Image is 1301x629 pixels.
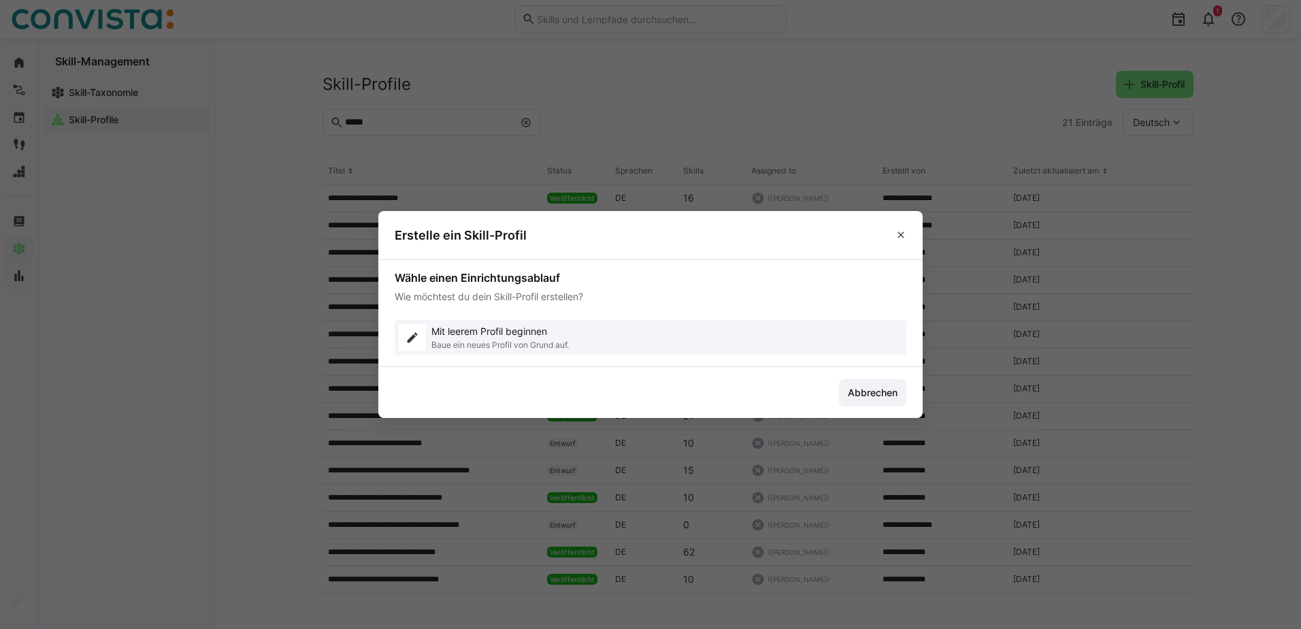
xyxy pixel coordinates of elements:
[846,386,900,400] span: Abbrechen
[431,340,569,351] p: Baue ein neues Profil von Grund auf.
[395,271,906,285] h4: Wähle einen Einrichtungsablauf
[395,227,527,243] h3: Erstelle ein Skill-Profil
[395,290,906,304] p: Wie möchtest du dein Skill-Profil erstellen?
[839,379,906,406] button: Abbrechen
[431,325,569,338] p: Mit leerem Profil beginnen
